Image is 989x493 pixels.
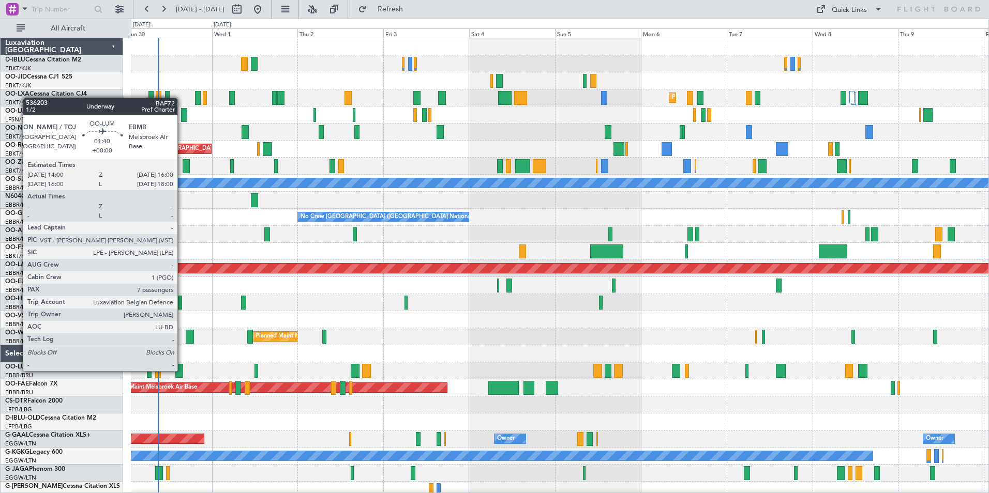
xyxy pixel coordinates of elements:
[5,466,29,472] span: G-JAGA
[32,2,91,17] input: Trip Number
[27,25,109,32] span: All Aircraft
[5,279,28,285] span: OO-ELK
[5,398,63,404] a: CS-DTRFalcon 2000
[727,28,813,38] div: Tue 7
[5,415,40,421] span: D-IBLU-OLD
[5,313,29,319] span: OO-VSF
[5,74,72,80] a: OO-JIDCessna CJ1 525
[5,364,59,370] a: OO-LUMFalcon 7X
[5,474,36,482] a: EGGW/LTN
[212,28,298,38] div: Wed 1
[641,28,727,38] div: Mon 6
[5,91,29,97] span: OO-LXA
[5,330,31,336] span: OO-WLP
[5,167,31,175] a: EBKT/KJK
[5,337,33,345] a: EBBR/BRU
[5,296,32,302] span: OO-HHO
[5,210,29,217] span: OO-GPE
[5,320,33,328] a: EBBR/BRU
[5,184,33,192] a: EBBR/BRU
[5,227,27,234] span: OO-AIE
[5,389,33,396] a: EBBR/BRU
[5,57,25,63] span: D-IBLU
[5,235,33,243] a: EBBR/BRU
[5,91,87,97] a: OO-LXACessna Citation CJ4
[5,296,61,302] a: OO-HHOFalcon 8X
[5,415,96,421] a: D-IBLU-OLDCessna Citation M2
[301,209,474,225] div: No Crew [GEOGRAPHIC_DATA] ([GEOGRAPHIC_DATA] National)
[5,279,57,285] a: OO-ELKFalcon 8X
[5,432,29,438] span: G-GAAL
[5,74,27,80] span: OO-JID
[898,28,984,38] div: Thu 9
[5,286,33,294] a: EBBR/BRU
[832,5,867,16] div: Quick Links
[5,244,57,251] a: OO-FSXFalcon 7X
[5,440,36,448] a: EGGW/LTN
[5,449,63,455] a: G-KGKGLegacy 600
[469,28,555,38] div: Sat 4
[5,65,31,72] a: EBKT/KJK
[106,141,218,157] div: AOG Maint Kortrijk-[GEOGRAPHIC_DATA]
[5,483,63,489] span: G-[PERSON_NAME]
[5,227,56,234] a: OO-AIEFalcon 7X
[5,133,31,141] a: EBKT/KJK
[126,28,212,38] div: Tue 30
[353,1,415,18] button: Refresh
[5,193,74,199] a: N604GFChallenger 604
[11,20,112,37] button: All Aircraft
[811,1,888,18] button: Quick Links
[5,116,34,124] a: LFSN/ENC
[5,176,30,182] span: OO-SLM
[114,380,197,395] div: AOG Maint Melsbroek Air Base
[5,210,91,217] a: OO-GPEFalcon 900EX EASy II
[5,261,30,268] span: OO-LAH
[5,244,29,251] span: OO-FSX
[5,303,33,311] a: EBBR/BRU
[5,423,32,430] a: LFPB/LBG
[5,108,87,114] a: OO-LUXCessna Citation CJ4
[383,28,469,38] div: Fri 3
[5,99,31,106] a: EBKT/KJK
[297,28,383,38] div: Thu 2
[5,261,58,268] a: OO-LAHFalcon 7X
[5,150,31,158] a: EBKT/KJK
[256,329,330,344] div: Planned Maint Milan (Linate)
[133,21,151,29] div: [DATE]
[5,381,57,387] a: OO-FAEFalcon 7X
[5,57,81,63] a: D-IBLUCessna Citation M2
[926,431,943,446] div: Owner
[5,466,65,472] a: G-JAGAPhenom 300
[672,90,792,105] div: Planned Maint Kortrijk-[GEOGRAPHIC_DATA]
[5,252,31,260] a: EBKT/KJK
[5,218,33,226] a: EBBR/BRU
[5,330,66,336] a: OO-WLPGlobal 5500
[5,364,31,370] span: OO-LUM
[5,142,88,148] a: OO-ROKCessna Citation CJ4
[5,449,29,455] span: G-KGKG
[5,313,57,319] a: OO-VSFFalcon 8X
[5,142,31,148] span: OO-ROK
[369,6,412,13] span: Refresh
[5,483,120,489] a: G-[PERSON_NAME]Cessna Citation XLS
[5,125,88,131] a: OO-NSGCessna Citation CJ4
[5,108,29,114] span: OO-LUX
[5,457,36,465] a: EGGW/LTN
[5,82,31,89] a: EBKT/KJK
[5,381,29,387] span: OO-FAE
[5,159,88,165] a: OO-ZUNCessna Citation CJ4
[5,372,33,379] a: EBBR/BRU
[5,432,91,438] a: G-GAALCessna Citation XLS+
[5,406,32,413] a: LFPB/LBG
[214,21,231,29] div: [DATE]
[5,193,29,199] span: N604GF
[5,159,31,165] span: OO-ZUN
[5,176,87,182] a: OO-SLMCessna Citation XLS
[813,28,898,38] div: Wed 8
[5,125,31,131] span: OO-NSG
[555,28,641,38] div: Sun 5
[497,431,515,446] div: Owner
[5,398,27,404] span: CS-DTR
[176,5,224,14] span: [DATE] - [DATE]
[5,201,33,209] a: EBBR/BRU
